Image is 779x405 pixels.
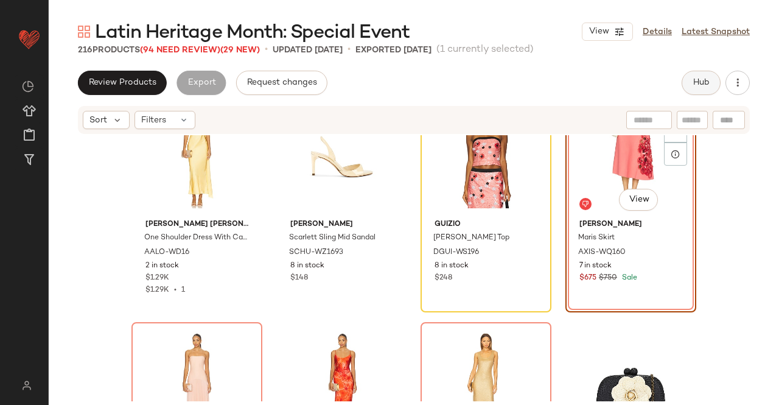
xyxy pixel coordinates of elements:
p: Exported [DATE] [355,44,431,57]
span: SCHU-WZ1693 [289,247,343,258]
span: 2 in stock [145,261,179,272]
span: Hub [693,78,710,88]
span: $1.29K [145,286,169,294]
a: Details [643,26,672,38]
img: svg%3e [582,200,589,208]
span: Scarlett Sling Mid Sandal [289,233,376,244]
span: AALO-WD16 [144,247,189,258]
span: 1 [181,286,185,294]
img: svg%3e [15,381,38,390]
span: [PERSON_NAME] [290,219,393,230]
img: svg%3e [78,26,90,38]
button: Request changes [236,71,327,95]
span: • [169,286,181,294]
div: Products [78,44,260,57]
button: Review Products [78,71,167,95]
button: View [582,23,633,41]
span: (29 New) [220,46,260,55]
span: Maris Skirt [578,233,615,244]
span: (94 Need Review) [140,46,220,55]
span: • [348,43,351,57]
span: Latin Heritage Month: Special Event [95,21,410,45]
button: View [619,189,658,211]
span: Sort [89,114,107,127]
p: updated [DATE] [273,44,343,57]
span: [PERSON_NAME] Top [433,233,509,244]
span: GUIZIO [435,219,537,230]
img: heart_red.DM2ytmEG.svg [17,27,41,51]
span: $1.29K [145,273,169,284]
span: 8 in stock [290,261,324,272]
img: svg%3e [22,80,34,93]
span: $248 [435,273,452,284]
span: View [589,27,609,37]
span: • [265,43,268,57]
span: Request changes [246,78,317,88]
span: [PERSON_NAME] [PERSON_NAME] [145,219,248,230]
span: DGUI-WS196 [433,247,479,258]
span: View [628,195,649,205]
span: AXIS-WQ160 [578,247,626,258]
a: Latest Snapshot [682,26,750,38]
span: One Shoulder Dress With Cape [144,233,247,244]
button: Hub [682,71,721,95]
span: 216 [78,46,93,55]
span: Filters [141,114,166,127]
span: 8 in stock [435,261,469,272]
span: $148 [290,273,308,284]
span: (1 currently selected) [436,43,534,57]
span: Review Products [88,78,156,88]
